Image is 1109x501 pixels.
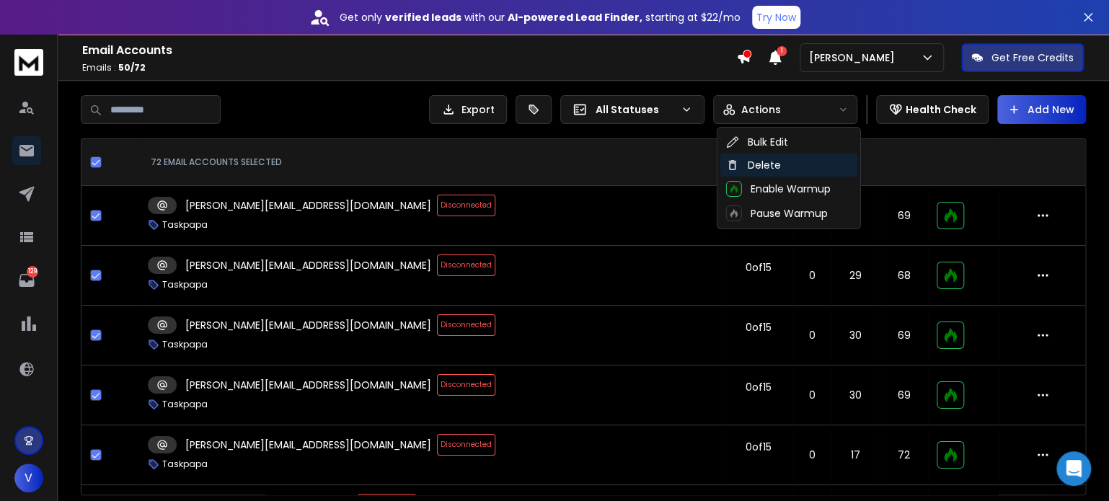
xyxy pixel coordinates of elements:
a: 129 [12,266,41,295]
span: Disconnected [437,434,495,456]
p: 0 [802,328,823,342]
span: 1 [777,46,787,56]
button: Try Now [752,6,800,29]
p: [PERSON_NAME] [809,50,901,65]
p: Taskpapa [162,339,208,350]
span: Disconnected [437,314,495,336]
td: 72 [880,425,928,485]
strong: AI-powered Lead Finder, [508,10,642,25]
button: V [14,464,43,492]
p: Health Check [906,102,976,117]
p: 129 [27,266,38,278]
td: 30 [831,365,880,425]
button: Export [429,95,507,124]
td: 29 [831,246,880,306]
div: Open Intercom Messenger [1056,451,1091,486]
p: All Statuses [596,102,675,117]
button: Health Check [876,95,989,124]
span: Disconnected [437,195,495,216]
td: 68 [880,246,928,306]
h1: Email Accounts [82,42,736,59]
p: 0 [802,448,823,462]
td: 30 [831,306,880,365]
td: 17 [831,425,880,485]
button: Add New [997,95,1086,124]
p: [PERSON_NAME][EMAIL_ADDRESS][DOMAIN_NAME] [185,378,431,392]
div: 0 of 15 [746,440,772,454]
td: 69 [880,365,928,425]
p: [PERSON_NAME][EMAIL_ADDRESS][DOMAIN_NAME] [185,258,431,272]
p: Taskpapa [162,458,208,470]
p: Taskpapa [162,399,208,410]
div: Bulk Edit [726,135,788,149]
p: Emails : [82,62,736,74]
p: [PERSON_NAME][EMAIL_ADDRESS][DOMAIN_NAME] [185,318,431,332]
button: Get Free Credits [961,43,1084,72]
p: [PERSON_NAME][EMAIL_ADDRESS][DOMAIN_NAME] [185,198,431,213]
p: Get Free Credits [991,50,1074,65]
p: Get only with our starting at $22/mo [340,10,741,25]
div: Enable Warmup [726,181,831,197]
span: Disconnected [437,254,495,276]
span: 50 / 72 [118,61,146,74]
p: Try Now [756,10,796,25]
div: Pause Warmup [726,205,828,221]
p: 0 [802,268,823,283]
span: Disconnected [437,374,495,396]
div: 0 of 15 [746,380,772,394]
td: 69 [880,186,928,246]
div: 72 EMAIL ACCOUNTS SELECTED [151,156,712,168]
p: Actions [741,102,781,117]
div: 0 of 15 [746,320,772,334]
div: Delete [726,158,781,172]
p: [PERSON_NAME][EMAIL_ADDRESS][DOMAIN_NAME] [185,438,431,452]
p: 0 [802,388,823,402]
strong: verified leads [385,10,461,25]
p: Taskpapa [162,219,208,231]
img: logo [14,49,43,76]
td: 69 [880,306,928,365]
div: 0 of 15 [746,260,772,275]
p: Taskpapa [162,279,208,291]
